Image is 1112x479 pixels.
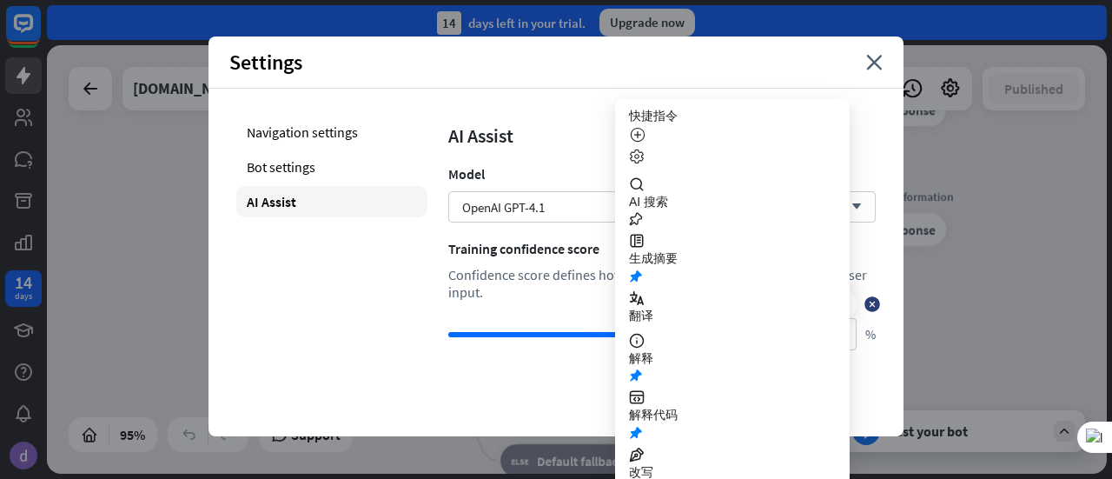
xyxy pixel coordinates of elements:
[858,101,936,117] span: Bot Response
[15,290,32,303] div: days
[810,188,958,204] div: Provide pricing information
[629,251,678,265] span: 生成摘要
[15,275,32,290] div: 14
[989,73,1079,104] button: Published
[629,465,653,479] span: 改写
[629,195,668,209] span: AI 搜索
[629,109,678,123] span: 快捷指令
[629,233,836,269] div: 生成摘要
[629,351,653,365] span: 解释
[629,290,836,326] div: 翻译
[629,408,678,422] span: 解释代码
[629,106,836,126] div: 快捷指令
[629,309,653,323] span: 翻译
[448,266,876,301] div: Confidence score defines how precisely your chatbot interprets the user input.
[512,452,529,469] i: block_fallback
[133,67,247,110] div: chatbot.com
[448,123,876,148] div: AI Assist
[229,49,302,76] span: Settings
[858,221,936,237] span: Bot Response
[599,9,695,37] div: Upgrade now
[462,199,545,216] span: OpenAI GPT-4.1
[448,240,876,257] div: Training confidence score
[236,151,427,183] div: Bot settings
[5,270,42,307] a: 14 days
[866,55,883,70] i: close
[236,186,427,217] div: AI Assist
[236,116,427,148] div: Navigation settings
[889,422,1045,440] div: Test your bot
[865,326,876,343] span: %
[629,389,836,425] div: 解释代码
[14,7,66,59] button: Open LiveChat chat widget
[537,452,625,469] span: Default fallback
[629,333,836,369] div: 解释
[629,176,836,212] div: AI 搜索
[437,11,461,35] div: 14
[437,11,586,35] div: days left in your trial.
[115,421,150,449] div: 95%
[843,202,862,212] i: arrow_down
[448,165,876,183] div: Model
